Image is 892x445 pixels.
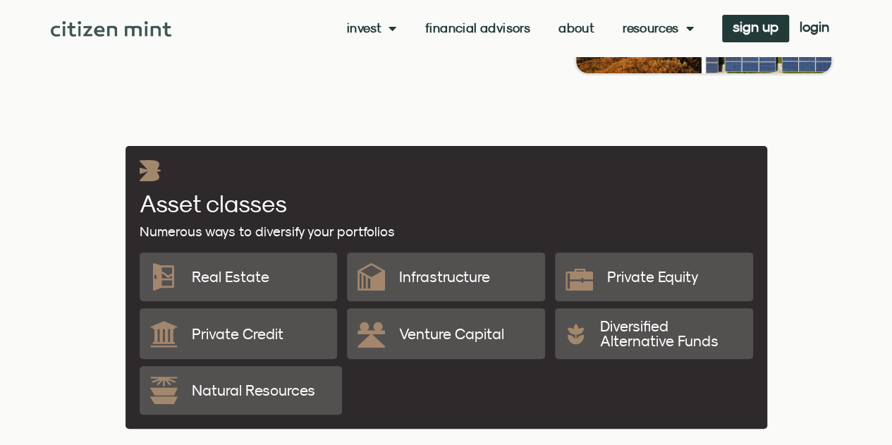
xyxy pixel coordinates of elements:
a: login [789,15,840,42]
p: Private Credit [192,327,283,341]
h1: Numerous ways to diversify your portfolios [140,225,395,238]
a: sign up [722,15,789,42]
h2: Asset classes [140,191,287,215]
a: Invest [347,21,397,35]
p: Diversified Alternative Funds [600,319,742,348]
p: Natural Resources [192,383,315,398]
p: Private Equity [607,269,699,284]
p: Real Estate [192,269,269,284]
img: Citizen Mint [51,21,171,37]
a: About [558,21,594,35]
nav: Menu [347,21,694,35]
span: login [800,22,829,32]
a: Resources [623,21,694,35]
span: sign up [733,22,778,32]
p: Venture Capital [399,327,504,341]
a: Financial Advisors [425,21,530,35]
p: Infrastructure [399,269,490,284]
